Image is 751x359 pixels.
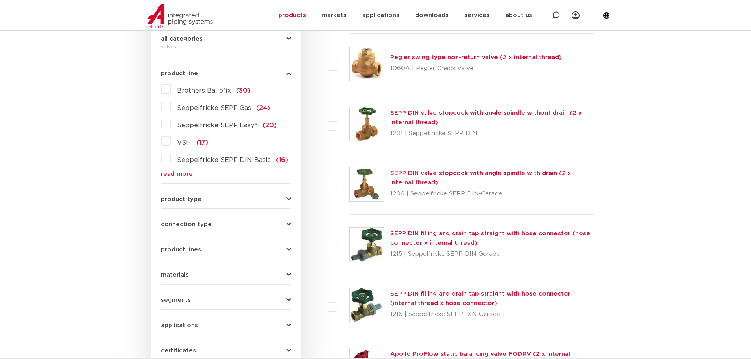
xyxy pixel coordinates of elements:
[322,12,347,18] font: markets
[161,36,203,42] font: all categories
[390,54,562,60] a: Pegler swing type non-return valve (2 x internal thread)
[350,47,384,81] img: Thumbnail for Pegler swing type check valve (2 x internal thread)
[161,171,291,177] a: read more
[161,348,291,353] button: certificates
[161,71,291,76] button: product line
[415,12,449,18] font: downloads
[161,297,291,303] button: segments
[196,140,208,146] font: (17)
[161,322,198,328] font: applications
[390,110,582,125] a: SEPP DIN valve stopcock with angle spindle without drain (2 x internal thread)
[177,87,231,94] font: Brothers Ballofix
[390,130,477,136] font: 1201 | Seppelfricke SEPP DIN
[390,191,502,197] font: 1206 | Seppelfricke SEPP DIN-Gerade
[350,167,384,201] img: Thumbnail for SEPP DIN valve stopcock with angle spindle with drain (2 x internal thread)
[390,170,571,186] a: SEPP DIN valve stopcock with angle spindle with drain (2 x internal thread)
[177,105,251,111] font: Seppelfricke SEPP Gas
[177,157,271,163] font: Seppelfricke SEPP DIN-Basic
[161,272,291,278] button: materials
[161,171,193,177] font: read more
[362,12,399,18] font: applications
[161,44,176,49] font: valves
[390,65,473,71] font: 1060A | Pegler Check Valve
[390,251,500,257] font: 1215 | Seppelfricke SEPP DIN-Gerade
[161,196,201,202] font: product type
[161,71,198,76] font: product line
[161,196,291,202] button: product type
[177,140,191,146] font: VSH
[350,288,384,322] img: Thumbnail for SEPP DIN fill and drain tap straight with hose tail (internal thread x hose tail)
[161,247,201,253] font: product lines
[350,228,384,262] img: Thumbnail for SEPP DIN fill and drain tap straight with hose tail (hose tail x female thread)
[161,36,291,42] button: all categories
[390,291,570,306] a: SEPP DIN filling and drain tap straight with hose connector (internal thread x hose connector)
[390,311,500,317] font: 1216 | Seppelfricke SEPP DIN-Gerade
[350,107,384,141] img: Thumbnail for SEPP DIN valve with angle spindle without drain (2 x internal thread)
[505,12,532,18] font: about us
[161,221,291,227] button: connection type
[464,12,490,18] font: services
[177,122,257,128] font: Seppelfricke SEPP Easy®
[161,322,291,328] button: applications
[161,272,189,278] font: materials
[236,87,250,94] font: (30)
[161,247,291,253] button: product lines
[256,105,270,111] font: (24)
[263,122,277,128] font: (20)
[161,297,191,303] font: segments
[390,231,590,246] a: SEPP DIN filling and drain tap straight with hose connector (hose connector x internal thread)
[161,348,196,353] font: certificates
[278,12,306,18] font: products
[276,157,288,163] font: (16)
[161,221,212,227] font: connection type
